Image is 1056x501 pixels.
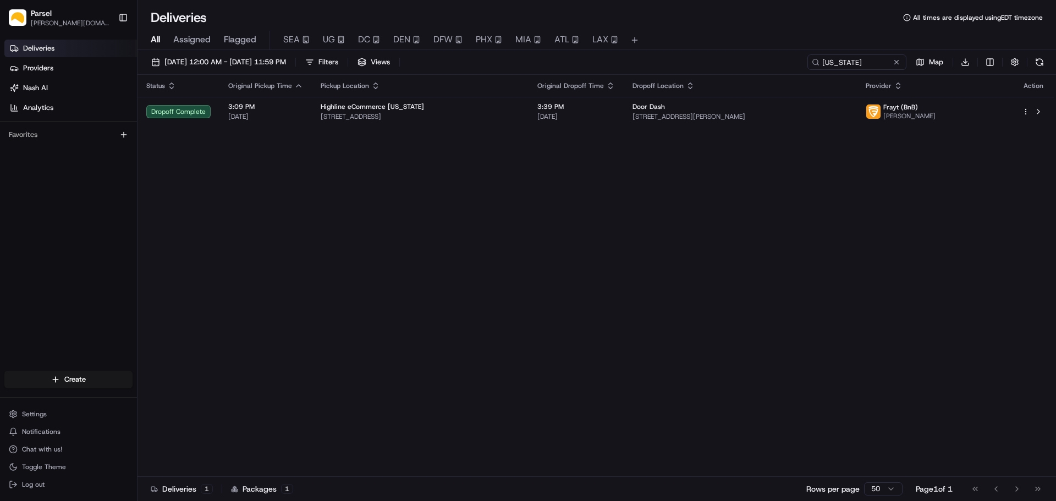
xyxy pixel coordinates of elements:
[807,54,906,70] input: Type to search
[4,442,133,457] button: Chat with us!
[4,99,137,117] a: Analytics
[929,57,943,67] span: Map
[173,33,211,46] span: Assigned
[22,445,62,454] span: Chat with us!
[911,54,948,70] button: Map
[554,33,569,46] span: ATL
[300,54,343,70] button: Filters
[146,54,291,70] button: [DATE] 12:00 AM - [DATE] 11:59 PM
[371,57,390,67] span: Views
[164,57,286,67] span: [DATE] 12:00 AM - [DATE] 11:59 PM
[537,81,604,90] span: Original Dropoff Time
[151,33,160,46] span: All
[393,33,410,46] span: DEN
[23,43,54,53] span: Deliveries
[537,112,615,121] span: [DATE]
[632,112,848,121] span: [STREET_ADDRESS][PERSON_NAME]
[916,483,953,494] div: Page 1 of 1
[23,103,53,113] span: Analytics
[9,9,26,26] img: Parsel
[4,406,133,422] button: Settings
[283,33,300,46] span: SEA
[1022,81,1045,90] div: Action
[22,480,45,489] span: Log out
[318,57,338,67] span: Filters
[866,104,881,119] img: frayt-logo.jpeg
[22,427,61,436] span: Notifications
[353,54,395,70] button: Views
[281,484,293,494] div: 1
[4,371,133,388] button: Create
[632,102,665,111] span: Door Dash
[632,81,684,90] span: Dropoff Location
[231,483,293,494] div: Packages
[321,81,369,90] span: Pickup Location
[4,59,137,77] a: Providers
[323,33,335,46] span: UG
[433,33,453,46] span: DFW
[22,463,66,471] span: Toggle Theme
[151,9,207,26] h1: Deliveries
[228,102,303,111] span: 3:09 PM
[592,33,608,46] span: LAX
[146,81,165,90] span: Status
[476,33,492,46] span: PHX
[151,483,213,494] div: Deliveries
[806,483,860,494] p: Rows per page
[228,81,292,90] span: Original Pickup Time
[4,459,133,475] button: Toggle Theme
[358,33,370,46] span: DC
[4,126,133,144] div: Favorites
[537,102,615,111] span: 3:39 PM
[321,102,424,111] span: Highline eCommerce [US_STATE]
[883,103,918,112] span: Frayt (BnB)
[23,63,53,73] span: Providers
[4,79,137,97] a: Nash AI
[64,375,86,384] span: Create
[4,4,114,31] button: ParselParsel[PERSON_NAME][DOMAIN_NAME][EMAIL_ADDRESS][PERSON_NAME][DOMAIN_NAME]
[31,8,52,19] button: Parsel
[31,19,109,27] button: [PERSON_NAME][DOMAIN_NAME][EMAIL_ADDRESS][PERSON_NAME][DOMAIN_NAME]
[201,484,213,494] div: 1
[1032,54,1047,70] button: Refresh
[4,424,133,439] button: Notifications
[866,81,892,90] span: Provider
[515,33,531,46] span: MIA
[321,112,520,121] span: [STREET_ADDRESS]
[224,33,256,46] span: Flagged
[883,112,936,120] span: [PERSON_NAME]
[4,40,137,57] a: Deliveries
[913,13,1043,22] span: All times are displayed using EDT timezone
[23,83,48,93] span: Nash AI
[22,410,47,419] span: Settings
[228,112,303,121] span: [DATE]
[4,477,133,492] button: Log out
